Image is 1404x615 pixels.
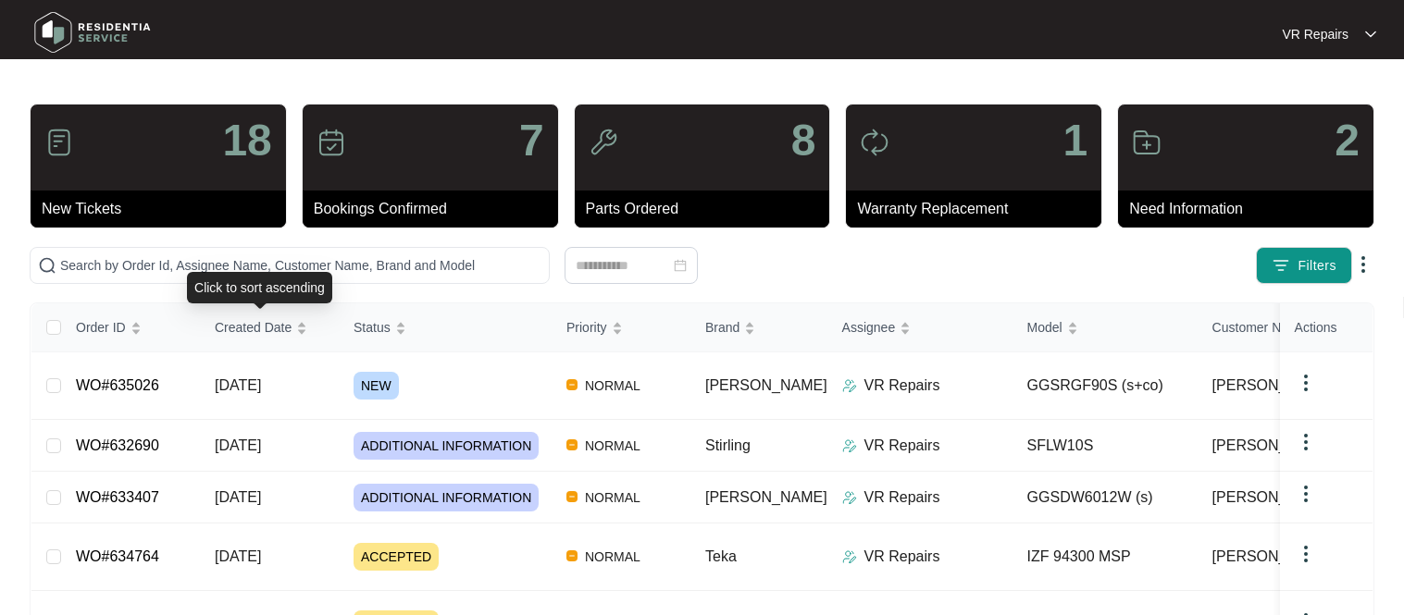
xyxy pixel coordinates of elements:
button: filter iconFilters [1256,247,1352,284]
img: filter icon [1272,256,1290,275]
img: search-icon [38,256,56,275]
span: [DATE] [215,548,261,564]
img: dropdown arrow [1295,543,1317,565]
span: [DATE] [215,377,261,393]
p: VR Repairs [864,546,940,568]
span: ADDITIONAL INFORMATION [354,484,539,511]
span: Model [1027,317,1062,338]
th: Assignee [827,303,1013,352]
img: dropdown arrow [1295,483,1317,505]
span: Status [354,317,391,338]
span: [DATE] [215,489,261,505]
span: ACCEPTED [354,543,439,571]
span: [PERSON_NAME] [1212,546,1335,568]
span: Created Date [215,317,292,338]
img: icon [860,128,889,157]
p: 1 [1062,118,1087,163]
span: Stirling [705,437,751,453]
span: NORMAL [578,435,648,457]
div: Click to sort ascending [187,272,332,303]
span: [PERSON_NAME] [1212,435,1335,457]
span: [DATE] [215,437,261,453]
span: NORMAL [578,546,648,568]
th: Priority [552,303,690,352]
img: dropdown arrow [1295,372,1317,394]
td: SFLW10S [1013,420,1198,472]
span: NORMAL [578,486,648,509]
td: IZF 94300 MSP [1013,523,1198,591]
a: WO#634764 [76,548,159,564]
span: Assignee [842,317,896,338]
p: 7 [519,118,544,163]
img: Assigner Icon [842,549,857,564]
span: ADDITIONAL INFORMATION [354,432,539,460]
img: dropdown arrow [1295,431,1317,453]
th: Brand [690,303,827,352]
th: Created Date [200,303,339,352]
th: Customer Name [1198,303,1383,352]
a: WO#633407 [76,489,159,505]
th: Model [1013,303,1198,352]
span: Order ID [76,317,126,338]
span: [PERSON_NAME] [1212,375,1335,397]
img: icon [44,128,74,157]
span: Brand [705,317,739,338]
img: icon [1132,128,1162,157]
span: [PERSON_NAME] [705,377,827,393]
img: dropdown arrow [1365,30,1376,39]
span: NEW [354,372,399,400]
a: WO#632690 [76,437,159,453]
span: [PERSON_NAME] [705,489,827,505]
p: New Tickets [42,198,286,220]
p: Need Information [1129,198,1373,220]
p: 8 [791,118,816,163]
p: 2 [1335,118,1360,163]
span: NORMAL [578,375,648,397]
span: Customer Name [1212,317,1307,338]
input: Search by Order Id, Assignee Name, Customer Name, Brand and Model [60,255,541,276]
td: GGSDW6012W (s) [1013,472,1198,523]
a: WO#635026 [76,377,159,393]
span: Filters [1298,256,1336,276]
img: Assigner Icon [842,378,857,393]
img: icon [317,128,346,157]
p: VR Repairs [864,375,940,397]
th: Actions [1280,303,1373,352]
img: dropdown arrow [1352,253,1374,276]
p: Bookings Confirmed [314,198,558,220]
img: residentia service logo [28,5,157,60]
p: 18 [222,118,271,163]
img: Vercel Logo [566,379,578,390]
img: Vercel Logo [566,439,578,450]
p: Parts Ordered [586,198,830,220]
img: Assigner Icon [842,438,857,453]
th: Status [339,303,552,352]
p: VR Repairs [1282,25,1348,43]
p: VR Repairs [864,486,940,509]
span: Priority [566,317,607,338]
p: VR Repairs [864,435,940,457]
img: Assigner Icon [842,490,857,505]
img: Vercel Logo [566,550,578,561]
td: GGSRGF90S (s+co) [1013,352,1198,420]
img: Vercel Logo [566,491,578,502]
img: icon [589,128,618,157]
p: Warranty Replacement [857,198,1101,220]
th: Order ID [61,303,200,352]
span: Teka [705,548,737,564]
span: [PERSON_NAME] [1212,486,1335,509]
